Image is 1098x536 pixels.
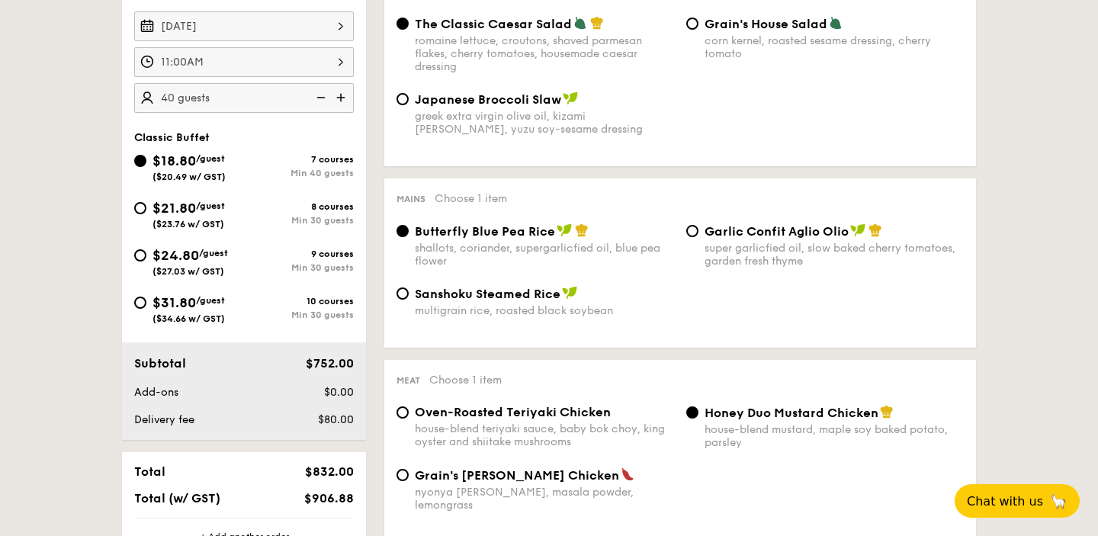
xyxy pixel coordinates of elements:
[705,406,878,420] span: Honey Duo Mustard Chicken
[244,262,354,273] div: Min 30 guests
[563,91,578,105] img: icon-vegan.f8ff3823.svg
[850,223,865,237] img: icon-vegan.f8ff3823.svg
[134,356,186,371] span: Subtotal
[306,356,354,371] span: $752.00
[396,406,409,419] input: Oven-Roasted Teriyaki Chickenhouse-blend teriyaki sauce, baby bok choy, king oyster and shiitake ...
[705,34,964,60] div: corn kernel, roasted sesame dressing, cherry tomato
[955,484,1080,518] button: Chat with us🦙
[415,486,674,512] div: nyonya [PERSON_NAME], masala powder, lemongrass
[396,375,420,386] span: Meat
[244,201,354,212] div: 8 courses
[305,464,354,479] span: $832.00
[880,405,894,419] img: icon-chef-hat.a58ddaea.svg
[134,11,354,41] input: Event date
[134,249,146,262] input: $24.80/guest($27.03 w/ GST)9 coursesMin 30 guests
[152,172,226,182] span: ($20.49 w/ GST)
[152,247,199,264] span: $24.80
[415,287,560,301] span: Sanshoku Steamed Rice
[134,297,146,309] input: $31.80/guest($34.66 w/ GST)10 coursesMin 30 guests
[134,155,146,167] input: $18.80/guest($20.49 w/ GST)7 coursesMin 40 guests
[152,152,196,169] span: $18.80
[396,93,409,105] input: Japanese Broccoli Slawgreek extra virgin olive oil, kizami [PERSON_NAME], yuzu soy-sesame dressing
[308,83,331,112] img: icon-reduce.1d2dbef1.svg
[244,154,354,165] div: 7 courses
[415,304,674,317] div: multigrain rice, roasted black soybean
[244,296,354,307] div: 10 courses
[705,242,964,268] div: super garlicfied oil, slow baked cherry tomatoes, garden fresh thyme
[152,313,225,324] span: ($34.66 w/ GST)
[152,219,224,229] span: ($23.76 w/ GST)
[134,413,194,426] span: Delivery fee
[196,153,225,164] span: /guest
[196,295,225,306] span: /guest
[415,92,561,107] span: Japanese Broccoli Slaw
[415,17,572,31] span: The Classic Caesar Salad
[590,16,604,30] img: icon-chef-hat.a58ddaea.svg
[415,34,674,73] div: romaine lettuce, croutons, shaved parmesan flakes, cherry tomatoes, housemade caesar dressing
[318,413,354,426] span: $80.00
[415,224,555,239] span: Butterfly Blue Pea Rice
[415,422,674,448] div: house-blend teriyaki sauce, baby bok choy, king oyster and shiitake mushrooms
[396,225,409,237] input: Butterfly Blue Pea Riceshallots, coriander, supergarlicfied oil, blue pea flower
[621,467,634,481] img: icon-spicy.37a8142b.svg
[573,16,587,30] img: icon-vegetarian.fe4039eb.svg
[396,194,425,204] span: Mains
[152,294,196,311] span: $31.80
[415,405,611,419] span: Oven-Roasted Teriyaki Chicken
[196,201,225,211] span: /guest
[705,423,964,449] div: house-blend mustard, maple soy baked potato, parsley
[396,469,409,481] input: Grain's [PERSON_NAME] Chickennyonya [PERSON_NAME], masala powder, lemongrass
[324,386,354,399] span: $0.00
[562,286,577,300] img: icon-vegan.f8ff3823.svg
[967,494,1043,509] span: Chat with us
[244,249,354,259] div: 9 courses
[134,83,354,113] input: Number of guests
[557,223,572,237] img: icon-vegan.f8ff3823.svg
[1049,493,1067,510] span: 🦙
[415,110,674,136] div: greek extra virgin olive oil, kizami [PERSON_NAME], yuzu soy-sesame dressing
[829,16,843,30] img: icon-vegetarian.fe4039eb.svg
[686,225,698,237] input: Garlic Confit Aglio Oliosuper garlicfied oil, slow baked cherry tomatoes, garden fresh thyme
[705,224,849,239] span: Garlic Confit Aglio Olio
[134,386,178,399] span: Add-ons
[244,215,354,226] div: Min 30 guests
[415,468,619,483] span: Grain's [PERSON_NAME] Chicken
[575,223,589,237] img: icon-chef-hat.a58ddaea.svg
[152,266,224,277] span: ($27.03 w/ GST)
[244,168,354,178] div: Min 40 guests
[396,18,409,30] input: The Classic Caesar Saladromaine lettuce, croutons, shaved parmesan flakes, cherry tomatoes, house...
[868,223,882,237] img: icon-chef-hat.a58ddaea.svg
[152,200,196,217] span: $21.80
[686,18,698,30] input: Grain's House Saladcorn kernel, roasted sesame dressing, cherry tomato
[244,310,354,320] div: Min 30 guests
[134,47,354,77] input: Event time
[429,374,502,387] span: Choose 1 item
[686,406,698,419] input: Honey Duo Mustard Chickenhouse-blend mustard, maple soy baked potato, parsley
[415,242,674,268] div: shallots, coriander, supergarlicfied oil, blue pea flower
[435,192,507,205] span: Choose 1 item
[134,202,146,214] input: $21.80/guest($23.76 w/ GST)8 coursesMin 30 guests
[396,287,409,300] input: Sanshoku Steamed Ricemultigrain rice, roasted black soybean
[199,248,228,258] span: /guest
[304,491,354,506] span: $906.88
[134,464,165,479] span: Total
[705,17,827,31] span: Grain's House Salad
[134,131,210,144] span: Classic Buffet
[134,491,220,506] span: Total (w/ GST)
[331,83,354,112] img: icon-add.58712e84.svg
